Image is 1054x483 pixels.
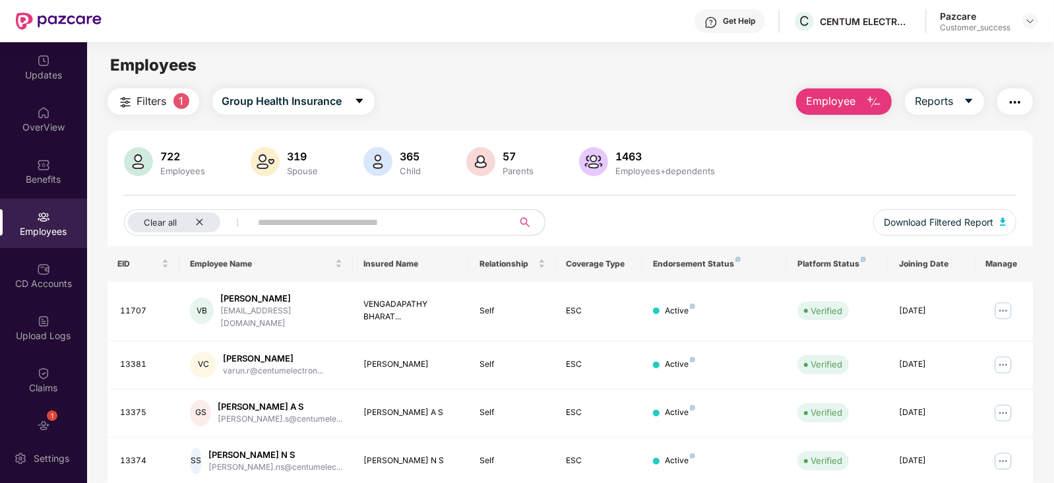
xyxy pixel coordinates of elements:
[797,259,878,269] div: Platform Status
[480,455,545,467] div: Self
[899,406,965,419] div: [DATE]
[108,246,180,282] th: EID
[14,452,27,465] img: svg+xml;base64,PHN2ZyBpZD0iU2V0dGluZy0yMHgyMCIgeG1sbnM9Imh0dHA6Ly93d3cudzMub3JnLzIwMDAvc3ZnIiB3aW...
[37,54,50,67] img: svg+xml;base64,PHN2ZyBpZD0iVXBkYXRlZCIgeG1sbnM9Imh0dHA6Ly93d3cudzMub3JnLzIwMDAvc3ZnIiB3aWR0aD0iMj...
[190,352,216,378] div: VC
[993,354,1014,375] img: manageButton
[469,246,556,282] th: Relationship
[690,405,695,410] img: svg+xml;base64,PHN2ZyB4bWxucz0iaHR0cDovL3d3dy53My5vcmcvMjAwMC9zdmciIHdpZHRoPSI4IiBoZWlnaHQ9IjgiIH...
[220,292,342,305] div: [PERSON_NAME]
[567,358,633,371] div: ESC
[899,358,965,371] div: [DATE]
[190,400,211,426] div: GS
[806,93,855,110] span: Employee
[363,455,458,467] div: [PERSON_NAME] N S
[108,88,199,115] button: Filters1
[723,16,755,26] div: Get Help
[888,246,976,282] th: Joining Date
[118,259,160,269] span: EID
[873,209,1017,236] button: Download Filtered Report
[190,448,202,474] div: SS
[190,259,332,269] span: Employee Name
[222,93,342,110] span: Group Health Insurance
[30,452,73,465] div: Settings
[16,13,102,30] img: New Pazcare Logo
[466,147,495,176] img: svg+xml;base64,PHN2ZyB4bWxucz0iaHR0cDovL3d3dy53My5vcmcvMjAwMC9zdmciIHhtbG5zOnhsaW5rPSJodHRwOi8vd3...
[796,88,892,115] button: Employee
[190,298,214,324] div: VB
[37,158,50,172] img: svg+xml;base64,PHN2ZyBpZD0iQmVuZWZpdHMiIHhtbG5zPSJodHRwOi8vd3d3LnczLm9yZy8yMDAwL3N2ZyIgd2lkdGg9Ij...
[799,13,809,29] span: C
[363,358,458,371] div: [PERSON_NAME]
[47,410,57,421] div: 1
[940,22,1010,33] div: Customer_success
[251,147,280,176] img: svg+xml;base64,PHN2ZyB4bWxucz0iaHR0cDovL3d3dy53My5vcmcvMjAwMC9zdmciIHhtbG5zOnhsaW5rPSJodHRwOi8vd3...
[915,93,953,110] span: Reports
[1007,94,1023,110] img: svg+xml;base64,PHN2ZyB4bWxucz0iaHR0cDovL3d3dy53My5vcmcvMjAwMC9zdmciIHdpZHRoPSIyNCIgaGVpZ2h0PSIyNC...
[158,166,208,176] div: Employees
[218,413,342,426] div: [PERSON_NAME].s@centumele...
[501,166,537,176] div: Parents
[512,217,538,228] span: search
[866,94,882,110] img: svg+xml;base64,PHN2ZyB4bWxucz0iaHR0cDovL3d3dy53My5vcmcvMjAwMC9zdmciIHhtbG5zOnhsaW5rPSJodHRwOi8vd3...
[117,94,133,110] img: svg+xml;base64,PHN2ZyB4bWxucz0iaHR0cDovL3d3dy53My5vcmcvMjAwMC9zdmciIHdpZHRoPSIyNCIgaGVpZ2h0PSIyNC...
[480,358,545,371] div: Self
[363,406,458,419] div: [PERSON_NAME] A S
[993,402,1014,424] img: manageButton
[579,147,608,176] img: svg+xml;base64,PHN2ZyB4bWxucz0iaHR0cDovL3d3dy53My5vcmcvMjAwMC9zdmciIHhtbG5zOnhsaW5rPSJodHRwOi8vd3...
[501,150,537,163] div: 57
[899,455,965,467] div: [DATE]
[121,455,170,467] div: 13374
[940,10,1010,22] div: Pazcare
[121,358,170,371] div: 13381
[480,259,536,269] span: Relationship
[37,367,50,380] img: svg+xml;base64,PHN2ZyBpZD0iQ2xhaW0iIHhtbG5zPSJodHRwOi8vd3d3LnczLm9yZy8yMDAwL3N2ZyIgd2lkdGg9IjIwIi...
[811,358,842,371] div: Verified
[37,315,50,328] img: svg+xml;base64,PHN2ZyBpZD0iVXBsb2FkX0xvZ3MiIGRhdGEtbmFtZT0iVXBsb2FkIExvZ3MiIHhtbG5zPSJodHRwOi8vd3...
[223,365,323,377] div: varun.r@centumelectron...
[144,217,177,228] span: Clear all
[567,406,633,419] div: ESC
[567,455,633,467] div: ESC
[398,150,424,163] div: 365
[220,305,342,330] div: [EMAIL_ADDRESS][DOMAIN_NAME]
[665,358,695,371] div: Active
[480,305,545,317] div: Self
[363,147,392,176] img: svg+xml;base64,PHN2ZyB4bWxucz0iaHR0cDovL3d3dy53My5vcmcvMjAwMC9zdmciIHhtbG5zOnhsaW5rPSJodHRwOi8vd3...
[195,218,204,226] span: close
[690,453,695,459] img: svg+xml;base64,PHN2ZyB4bWxucz0iaHR0cDovL3d3dy53My5vcmcvMjAwMC9zdmciIHdpZHRoPSI4IiBoZWlnaHQ9IjgiIH...
[480,406,545,419] div: Self
[704,16,718,29] img: svg+xml;base64,PHN2ZyBpZD0iSGVscC0zMngzMiIgeG1sbnM9Imh0dHA6Ly93d3cudzMub3JnLzIwMDAvc3ZnIiB3aWR0aD...
[567,305,633,317] div: ESC
[993,300,1014,321] img: manageButton
[811,304,842,317] div: Verified
[690,357,695,362] img: svg+xml;base64,PHN2ZyB4bWxucz0iaHR0cDovL3d3dy53My5vcmcvMjAwMC9zdmciIHdpZHRoPSI4IiBoZWlnaHQ9IjgiIH...
[613,150,718,163] div: 1463
[173,93,189,109] span: 1
[353,246,468,282] th: Insured Name
[363,298,458,323] div: VENGADAPATHY BHARAT...
[735,257,741,262] img: svg+xml;base64,PHN2ZyB4bWxucz0iaHR0cDovL3d3dy53My5vcmcvMjAwMC9zdmciIHdpZHRoPSI4IiBoZWlnaHQ9IjgiIH...
[37,106,50,119] img: svg+xml;base64,PHN2ZyBpZD0iSG9tZSIgeG1sbnM9Imh0dHA6Ly93d3cudzMub3JnLzIwMDAvc3ZnIiB3aWR0aD0iMjAiIG...
[37,263,50,276] img: svg+xml;base64,PHN2ZyBpZD0iQ0RfQWNjb3VudHMiIGRhdGEtbmFtZT0iQ0QgQWNjb3VudHMiIHhtbG5zPSJodHRwOi8vd3...
[158,150,208,163] div: 722
[37,210,50,224] img: svg+xml;base64,PHN2ZyBpZD0iRW1wbG95ZWVzIiB4bWxucz0iaHR0cDovL3d3dy53My5vcmcvMjAwMC9zdmciIHdpZHRoPS...
[905,88,984,115] button: Reportscaret-down
[665,455,695,467] div: Active
[993,451,1014,472] img: manageButton
[861,257,866,262] img: svg+xml;base64,PHN2ZyB4bWxucz0iaHR0cDovL3d3dy53My5vcmcvMjAwMC9zdmciIHdpZHRoPSI4IiBoZWlnaHQ9IjgiIH...
[1000,218,1007,226] img: svg+xml;base64,PHN2ZyB4bWxucz0iaHR0cDovL3d3dy53My5vcmcvMjAwMC9zdmciIHhtbG5zOnhsaW5rPSJodHRwOi8vd3...
[690,304,695,309] img: svg+xml;base64,PHN2ZyB4bWxucz0iaHR0cDovL3d3dy53My5vcmcvMjAwMC9zdmciIHdpZHRoPSI4IiBoZWlnaHQ9IjgiIH...
[212,88,375,115] button: Group Health Insurancecaret-down
[398,166,424,176] div: Child
[1025,16,1036,26] img: svg+xml;base64,PHN2ZyBpZD0iRHJvcGRvd24tMzJ4MzIiIHhtbG5zPSJodHRwOi8vd3d3LnczLm9yZy8yMDAwL3N2ZyIgd2...
[124,209,256,236] button: Clear allclose
[218,401,342,413] div: [PERSON_NAME] A S
[208,449,342,461] div: [PERSON_NAME] N S
[811,406,842,419] div: Verified
[899,305,965,317] div: [DATE]
[208,461,342,474] div: [PERSON_NAME].ns@centumelec...
[820,15,912,28] div: CENTUM ELECTRONICS LIMITED
[665,406,695,419] div: Active
[121,305,170,317] div: 11707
